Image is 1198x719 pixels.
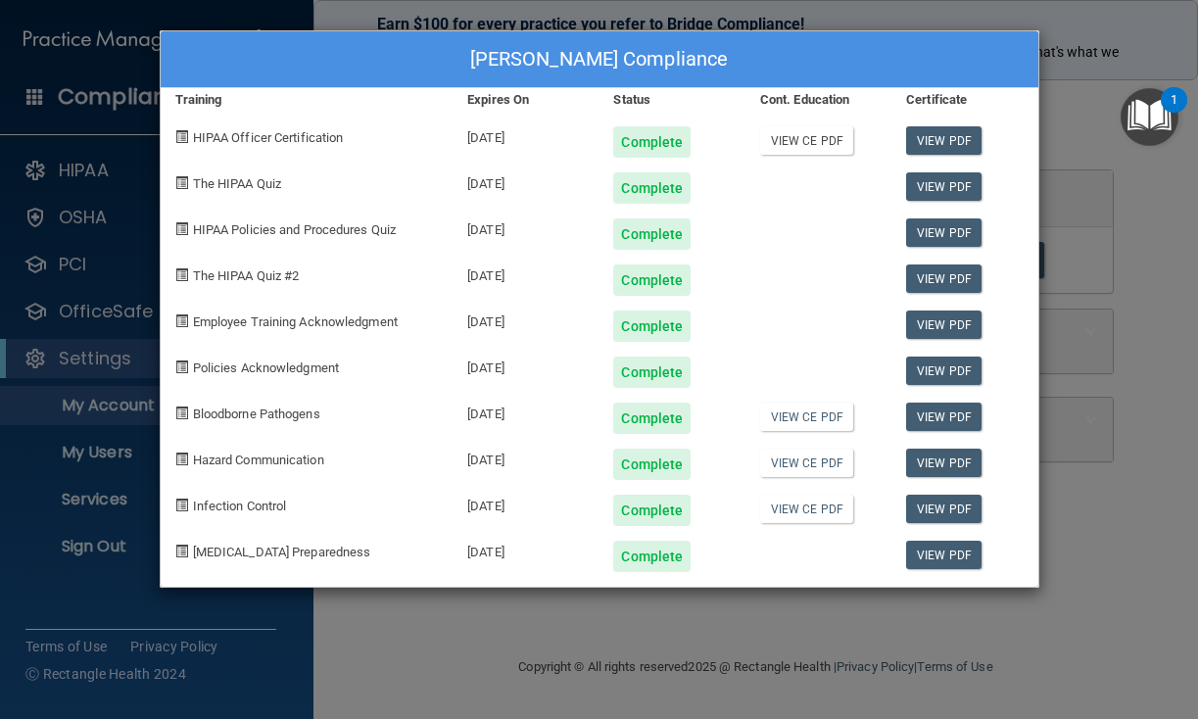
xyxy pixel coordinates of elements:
[906,264,982,293] a: View PDF
[906,495,982,523] a: View PDF
[453,204,599,250] div: [DATE]
[453,480,599,526] div: [DATE]
[453,158,599,204] div: [DATE]
[193,499,287,513] span: Infection Control
[161,88,454,112] div: Training
[453,342,599,388] div: [DATE]
[906,172,982,201] a: View PDF
[161,31,1038,88] div: [PERSON_NAME] Compliance
[613,495,691,526] div: Complete
[745,88,891,112] div: Cont. Education
[760,449,853,477] a: View CE PDF
[193,453,324,467] span: Hazard Communication
[613,449,691,480] div: Complete
[193,222,396,237] span: HIPAA Policies and Procedures Quiz
[613,126,691,158] div: Complete
[906,218,982,247] a: View PDF
[906,449,982,477] a: View PDF
[613,218,691,250] div: Complete
[193,545,371,559] span: [MEDICAL_DATA] Preparedness
[613,541,691,572] div: Complete
[193,407,320,421] span: Bloodborne Pathogens
[1121,88,1178,146] button: Open Resource Center, 1 new notification
[453,296,599,342] div: [DATE]
[760,403,853,431] a: View CE PDF
[613,357,691,388] div: Complete
[906,403,982,431] a: View PDF
[453,434,599,480] div: [DATE]
[599,88,744,112] div: Status
[1171,100,1177,125] div: 1
[453,526,599,572] div: [DATE]
[193,176,281,191] span: The HIPAA Quiz
[193,268,300,283] span: The HIPAA Quiz #2
[613,172,691,204] div: Complete
[906,311,982,339] a: View PDF
[613,264,691,296] div: Complete
[453,112,599,158] div: [DATE]
[193,130,344,145] span: HIPAA Officer Certification
[453,88,599,112] div: Expires On
[906,541,982,569] a: View PDF
[193,360,339,375] span: Policies Acknowledgment
[760,495,853,523] a: View CE PDF
[453,388,599,434] div: [DATE]
[613,311,691,342] div: Complete
[891,88,1037,112] div: Certificate
[760,126,853,155] a: View CE PDF
[613,403,691,434] div: Complete
[193,314,398,329] span: Employee Training Acknowledgment
[906,357,982,385] a: View PDF
[906,126,982,155] a: View PDF
[453,250,599,296] div: [DATE]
